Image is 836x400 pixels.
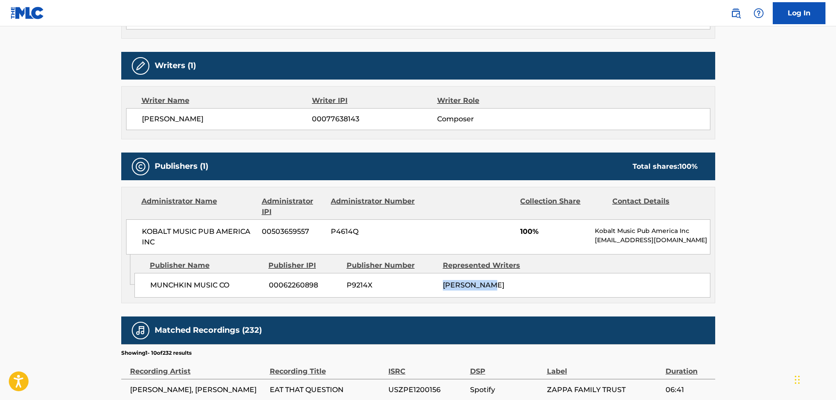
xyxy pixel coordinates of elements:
[520,196,605,217] div: Collection Share
[470,385,543,395] span: Spotify
[547,357,661,377] div: Label
[135,161,146,172] img: Publishers
[142,114,312,124] span: [PERSON_NAME]
[443,260,532,271] div: Represented Writers
[520,226,588,237] span: 100%
[750,4,767,22] div: Help
[130,357,265,377] div: Recording Artist
[612,196,698,217] div: Contact Details
[11,7,44,19] img: MLC Logo
[679,162,698,171] span: 100 %
[130,385,265,395] span: [PERSON_NAME], [PERSON_NAME]
[666,357,711,377] div: Duration
[388,385,466,395] span: USZPE1200156
[773,2,825,24] a: Log In
[388,357,466,377] div: ISRC
[731,8,741,18] img: search
[141,95,312,106] div: Writer Name
[135,325,146,336] img: Matched Recordings
[633,161,698,172] div: Total shares:
[470,357,543,377] div: DSP
[262,196,324,217] div: Administrator IPI
[666,385,711,395] span: 06:41
[121,349,192,357] p: Showing 1 - 10 of 232 results
[269,280,340,291] span: 00062260898
[312,114,437,124] span: 00077638143
[135,61,146,71] img: Writers
[141,196,255,217] div: Administrator Name
[727,4,745,22] a: Public Search
[155,325,262,335] h5: Matched Recordings (232)
[331,226,416,237] span: P4614Q
[268,260,340,271] div: Publisher IPI
[312,95,437,106] div: Writer IPI
[155,161,208,171] h5: Publishers (1)
[270,385,384,395] span: EAT THAT QUESTION
[331,196,416,217] div: Administrator Number
[795,367,800,393] div: Drag
[262,226,324,237] span: 00503659557
[547,385,661,395] span: ZAPPA FAMILY TRUST
[347,280,436,291] span: P9214X
[753,8,764,18] img: help
[150,280,262,291] span: MUNCHKIN MUSIC CO
[595,226,709,236] p: Kobalt Music Pub America Inc
[437,114,551,124] span: Composer
[792,358,836,400] iframe: Chat Widget
[595,236,709,245] p: [EMAIL_ADDRESS][DOMAIN_NAME]
[347,260,436,271] div: Publisher Number
[150,260,262,271] div: Publisher Name
[270,357,384,377] div: Recording Title
[443,281,504,289] span: [PERSON_NAME]
[437,95,551,106] div: Writer Role
[155,61,196,71] h5: Writers (1)
[142,226,256,247] span: KOBALT MUSIC PUB AMERICA INC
